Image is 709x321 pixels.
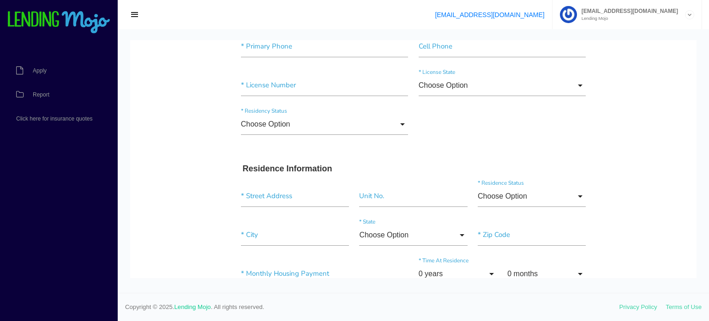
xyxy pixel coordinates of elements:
[435,11,544,18] a: [EMAIL_ADDRESS][DOMAIN_NAME]
[7,11,111,34] img: logo-small.png
[174,303,211,310] a: Lending Mojo
[560,6,577,23] img: Profile image
[577,8,678,14] span: [EMAIL_ADDRESS][DOMAIN_NAME]
[619,303,657,310] a: Privacy Policy
[666,303,702,310] a: Terms of Use
[125,303,619,312] span: Copyright © 2025. . All rights reserved.
[16,116,92,121] span: Click here for insurance quotes
[577,16,678,21] small: Lending Mojo
[113,124,454,134] h3: Residence Information
[33,68,47,73] span: Apply
[33,92,49,97] span: Report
